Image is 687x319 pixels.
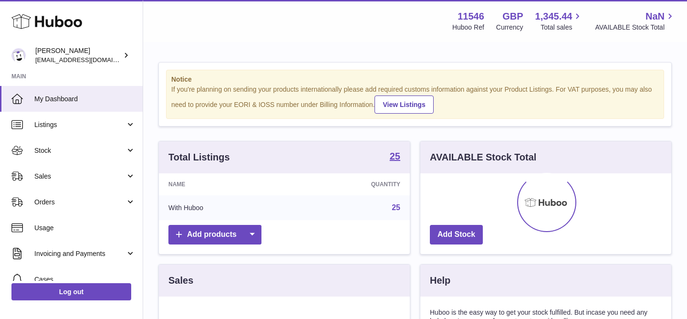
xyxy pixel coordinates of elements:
strong: 11546 [458,10,484,23]
div: [PERSON_NAME] [35,46,121,64]
th: Name [159,173,291,195]
span: Stock [34,146,125,155]
a: Log out [11,283,131,300]
a: 1,345.44 Total sales [535,10,583,32]
span: [EMAIL_ADDRESS][DOMAIN_NAME] [35,56,140,64]
div: Currency [496,23,523,32]
span: Sales [34,172,125,181]
a: 25 [390,151,400,163]
span: Cases [34,275,135,284]
strong: 25 [390,151,400,161]
a: 25 [392,203,400,212]
div: If you're planning on sending your products internationally please add required customs informati... [171,85,659,114]
h3: AVAILABLE Stock Total [430,151,536,164]
img: Info@stpalo.com [11,48,26,63]
a: Add products [168,225,261,245]
span: Orders [34,198,125,207]
span: Invoicing and Payments [34,249,125,258]
span: Total sales [541,23,583,32]
a: Add Stock [430,225,483,245]
div: Huboo Ref [452,23,484,32]
span: Listings [34,120,125,129]
span: My Dashboard [34,95,135,104]
h3: Sales [168,274,193,287]
span: AVAILABLE Stock Total [595,23,676,32]
h3: Help [430,274,450,287]
strong: Notice [171,75,659,84]
span: NaN [645,10,665,23]
a: View Listings [375,96,433,114]
td: With Huboo [159,195,291,220]
span: 1,345.44 [535,10,572,23]
th: Quantity [291,173,410,195]
h3: Total Listings [168,151,230,164]
strong: GBP [502,10,523,23]
span: Usage [34,223,135,233]
a: NaN AVAILABLE Stock Total [595,10,676,32]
